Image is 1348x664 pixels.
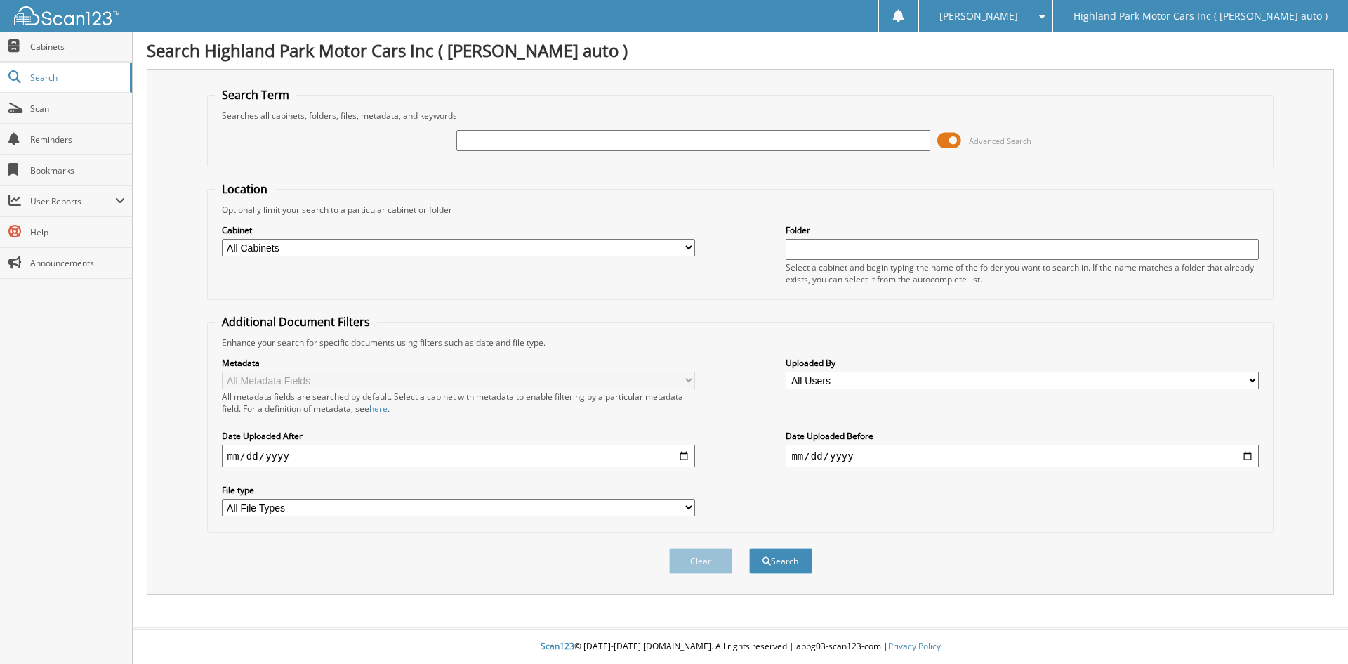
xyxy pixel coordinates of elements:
[541,640,574,652] span: Scan123
[888,640,941,652] a: Privacy Policy
[14,6,119,25] img: scan123-logo-white.svg
[222,484,695,496] label: File type
[215,181,275,197] legend: Location
[215,87,296,103] legend: Search Term
[30,103,125,115] span: Scan
[786,430,1259,442] label: Date Uploaded Before
[969,136,1031,146] span: Advanced Search
[786,261,1259,285] div: Select a cabinet and begin typing the name of the folder you want to search in. If the name match...
[222,357,695,369] label: Metadata
[30,164,125,176] span: Bookmarks
[133,630,1348,664] div: © [DATE]-[DATE] [DOMAIN_NAME]. All rights reserved | appg03-scan123-com |
[147,39,1334,62] h1: Search Highland Park Motor Cars Inc ( [PERSON_NAME] auto )
[30,72,123,84] span: Search
[30,257,125,269] span: Announcements
[30,41,125,53] span: Cabinets
[786,445,1259,467] input: end
[30,134,125,145] span: Reminders
[215,204,1267,216] div: Optionally limit your search to a particular cabinet or folder
[215,110,1267,122] div: Searches all cabinets, folders, files, metadata, and keywords
[749,548,812,574] button: Search
[369,403,388,415] a: here
[786,357,1259,369] label: Uploaded By
[215,314,377,330] legend: Additional Document Filters
[30,195,115,207] span: User Reports
[1073,12,1328,20] span: Highland Park Motor Cars Inc ( [PERSON_NAME] auto )
[222,224,695,236] label: Cabinet
[939,12,1018,20] span: [PERSON_NAME]
[222,391,695,415] div: All metadata fields are searched by default. Select a cabinet with metadata to enable filtering b...
[222,430,695,442] label: Date Uploaded After
[215,337,1267,349] div: Enhance your search for specific documents using filters such as date and file type.
[222,445,695,467] input: start
[30,226,125,238] span: Help
[786,224,1259,236] label: Folder
[669,548,732,574] button: Clear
